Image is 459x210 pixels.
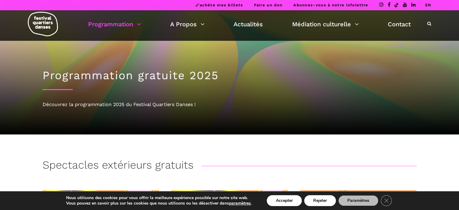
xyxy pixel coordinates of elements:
h3: Spectacles extérieurs gratuits [43,159,193,174]
button: Rejeter [304,195,336,206]
button: Close GDPR Cookie Banner [381,195,392,206]
a: Actualités [234,19,263,29]
a: J’achète mes billets [195,3,243,7]
button: paramètres [229,201,251,206]
a: Faire un don [254,3,282,7]
a: Programmation [88,19,141,29]
a: EN [425,3,431,7]
button: Accepter [267,195,302,206]
p: Nous utilisons des cookies pour vous offrir la meilleure expérience possible sur notre site web. [66,195,252,201]
a: A Propos [170,19,205,29]
p: Vous pouvez en savoir plus sur les cookies que nous utilisons ou les désactiver dans . [66,201,252,206]
a: Contact [388,19,411,29]
button: Paramètres [338,195,378,206]
a: Abonnez-vous à notre infolettre [293,3,368,7]
div: Découvrez la programmation 2025 du Festival Quartiers Danses ! [43,101,417,108]
img: logo-fqd-med [28,12,58,36]
a: Médiation culturelle [292,19,359,29]
h1: Programmation gratuite 2025 [43,69,417,82]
